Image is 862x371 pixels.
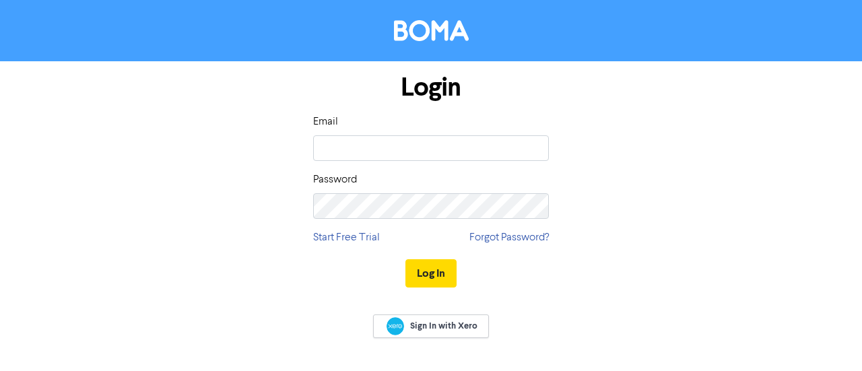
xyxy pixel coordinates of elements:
[313,72,549,103] h1: Login
[387,317,404,335] img: Xero logo
[405,259,457,288] button: Log In
[394,20,469,41] img: BOMA Logo
[313,172,357,188] label: Password
[313,230,380,246] a: Start Free Trial
[373,314,489,338] a: Sign In with Xero
[410,320,477,332] span: Sign In with Xero
[313,114,338,130] label: Email
[469,230,549,246] a: Forgot Password?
